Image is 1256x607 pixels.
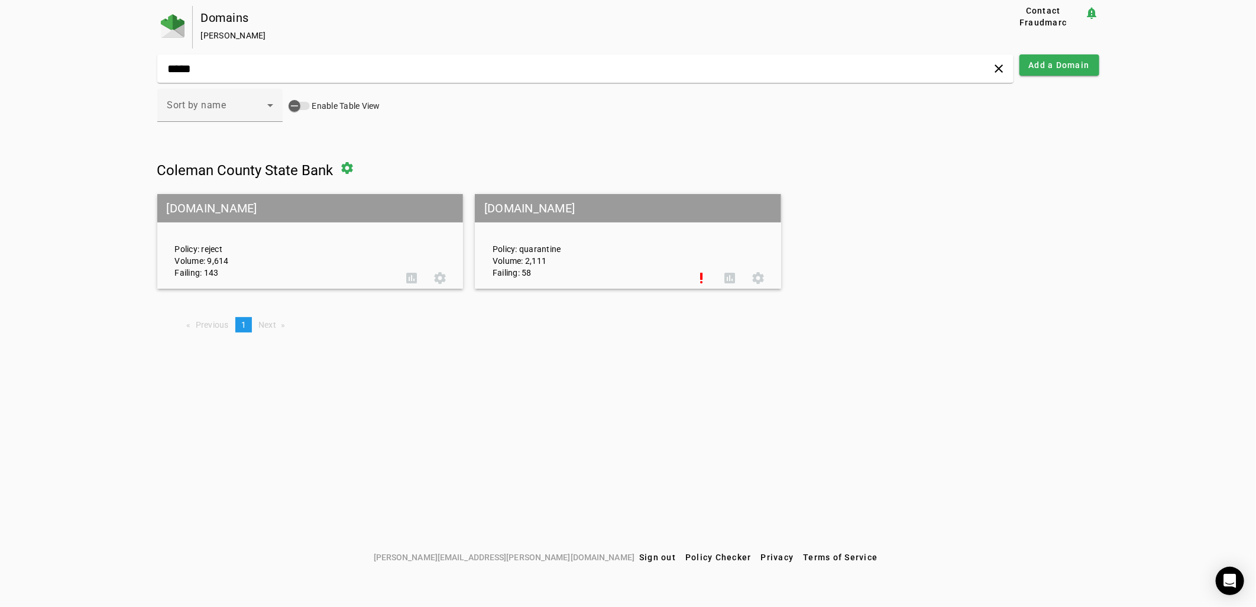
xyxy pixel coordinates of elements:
span: Coleman County State Bank [157,162,334,179]
mat-grid-tile-header: [DOMAIN_NAME] [157,194,464,222]
span: [PERSON_NAME][EMAIL_ADDRESS][PERSON_NAME][DOMAIN_NAME] [374,551,635,564]
label: Enable Table View [310,100,380,112]
img: Fraudmarc Logo [161,14,184,38]
span: Sign out [639,553,676,562]
button: DMARC Report [397,264,426,292]
span: Terms of Service [803,553,878,562]
span: Privacy [761,553,794,562]
span: Sort by name [167,99,226,111]
span: Policy Checker [685,553,752,562]
nav: Pagination [157,317,1099,332]
span: Next [258,320,276,330]
div: Policy: reject Volume: 9,614 Failing: 143 [166,205,398,279]
button: Set Up [687,264,716,292]
span: Previous [196,320,229,330]
span: Contact Fraudmarc [1006,5,1080,28]
button: Privacy [756,547,799,568]
div: Domains [201,12,964,24]
button: Settings [426,264,454,292]
mat-grid-tile-header: [DOMAIN_NAME] [475,194,781,222]
span: Add a Domain [1029,59,1090,71]
button: DMARC Report [716,264,744,292]
span: 1 [241,320,246,330]
app-page-header: Domains [157,6,1099,49]
div: Policy: quarantine Volume: 2,111 Failing: 58 [484,205,687,279]
button: Terms of Service [798,547,882,568]
div: Open Intercom Messenger [1216,567,1244,595]
mat-icon: notification_important [1085,6,1099,20]
button: Settings [744,264,772,292]
button: Contact Fraudmarc [1002,6,1085,27]
button: Sign out [635,547,681,568]
button: Policy Checker [681,547,756,568]
button: Add a Domain [1019,54,1099,76]
div: [PERSON_NAME] [201,30,964,41]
